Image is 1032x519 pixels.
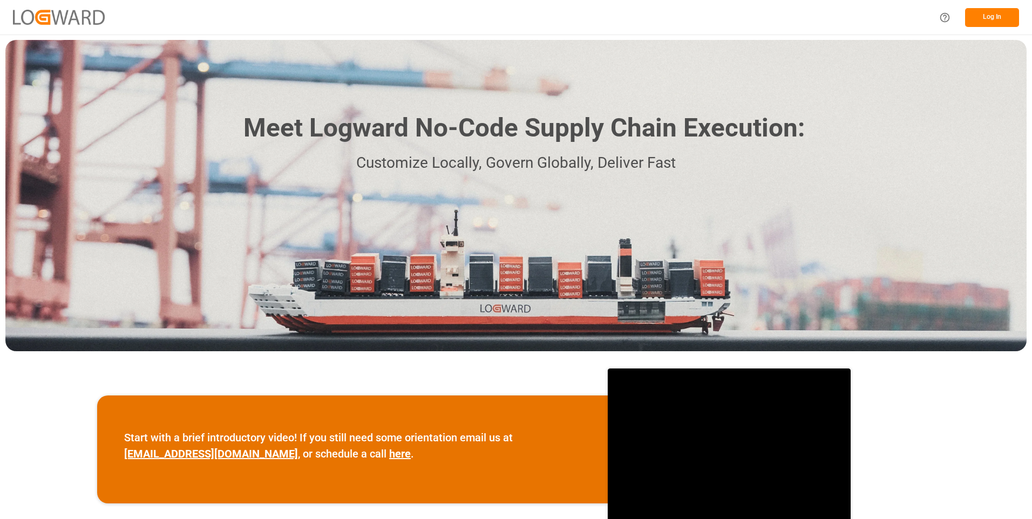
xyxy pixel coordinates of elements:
[124,429,581,462] p: Start with a brief introductory video! If you still need some orientation email us at , or schedu...
[227,151,805,175] p: Customize Locally, Govern Globally, Deliver Fast
[13,10,105,24] img: Logward_new_orange.png
[965,8,1019,27] button: Log In
[933,5,957,30] button: Help Center
[389,447,411,460] a: here
[124,447,298,460] a: [EMAIL_ADDRESS][DOMAIN_NAME]
[243,109,805,147] h1: Meet Logward No-Code Supply Chain Execution:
